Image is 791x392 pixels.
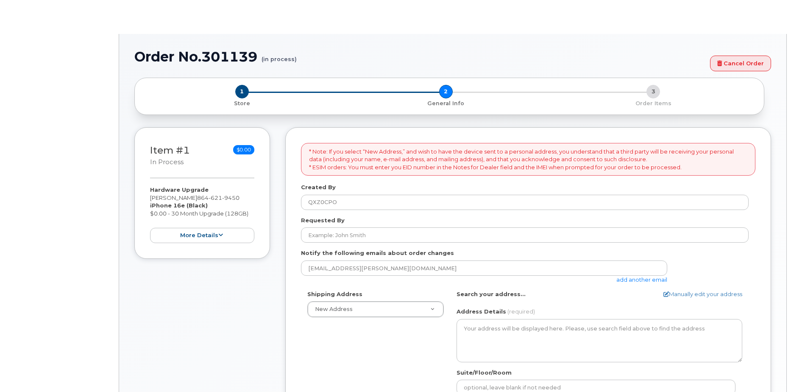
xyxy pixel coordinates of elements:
input: Example: John Smith [301,227,749,243]
span: $0.00 [233,145,254,154]
p: Store [145,100,339,107]
label: Notify the following emails about order changes [301,249,454,257]
small: in process [150,158,184,166]
a: Cancel Order [710,56,771,71]
label: Suite/Floor/Room [457,369,512,377]
h1: Order No.301139 [134,49,706,64]
small: (in process) [262,49,297,62]
span: New Address [315,306,353,312]
label: Address Details [457,308,506,316]
span: 864 [197,194,240,201]
span: (required) [507,308,535,315]
strong: Hardware Upgrade [150,186,209,193]
p: * Note: If you select “New Address,” and wish to have the device sent to a personal address, you ... [309,148,747,171]
span: 621 [209,194,222,201]
a: New Address [308,302,443,317]
button: more details [150,228,254,244]
label: Requested By [301,216,345,224]
label: Created By [301,183,336,191]
span: 9450 [222,194,240,201]
input: Example: john@appleseed.com [301,260,667,276]
label: Search your address... [457,290,526,298]
label: Shipping Address [307,290,362,298]
div: [PERSON_NAME] $0.00 - 30 Month Upgrade (128GB) [150,186,254,243]
a: 1 Store [142,98,342,107]
h3: Item #1 [150,145,190,167]
span: 1 [235,85,249,98]
a: add another email [616,276,667,283]
a: Manually edit your address [663,290,742,298]
strong: iPhone 16e (Black) [150,202,208,209]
